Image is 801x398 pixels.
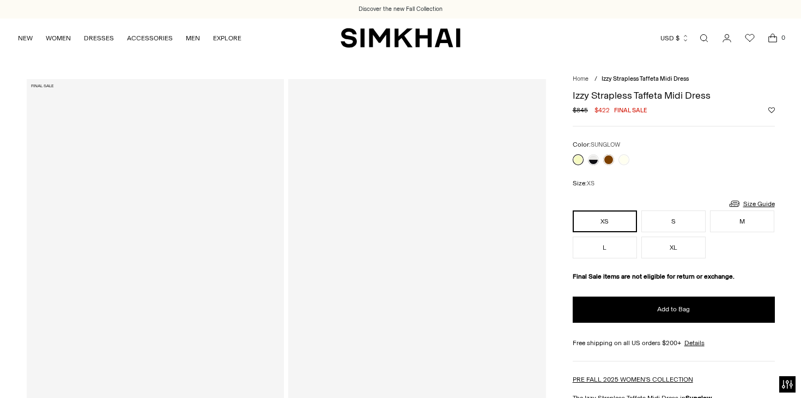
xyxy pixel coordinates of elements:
[359,5,442,14] a: Discover the new Fall Collection
[660,26,689,50] button: USD $
[46,26,71,50] a: WOMEN
[213,26,241,50] a: EXPLORE
[573,273,735,280] strong: Final Sale items are not eligible for return or exchange.
[591,141,620,148] span: SUNGLOW
[573,178,594,189] label: Size:
[186,26,200,50] a: MEN
[716,27,738,49] a: Go to the account page
[778,33,788,43] span: 0
[768,107,775,113] button: Add to Wishlist
[587,180,594,187] span: XS
[710,210,774,232] button: M
[641,237,706,258] button: XL
[573,75,588,82] a: Home
[594,105,610,115] span: $422
[693,27,715,49] a: Open search modal
[127,26,173,50] a: ACCESSORIES
[573,91,775,100] h1: Izzy Strapless Taffeta Midi Dress
[657,305,690,314] span: Add to Bag
[762,27,784,49] a: Open cart modal
[684,338,705,348] a: Details
[573,237,637,258] button: L
[84,26,114,50] a: DRESSES
[739,27,761,49] a: Wishlist
[602,75,689,82] span: Izzy Strapless Taffeta Midi Dress
[573,338,775,348] div: Free shipping on all US orders $200+
[728,197,775,210] a: Size Guide
[573,210,637,232] button: XS
[341,27,460,49] a: SIMKHAI
[573,75,775,84] nav: breadcrumbs
[573,297,775,323] button: Add to Bag
[573,376,693,383] a: PRE FALL 2025 WOMEN'S COLLECTION
[641,210,706,232] button: S
[594,75,597,84] div: /
[573,140,620,150] label: Color:
[18,26,33,50] a: NEW
[573,105,588,115] s: $845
